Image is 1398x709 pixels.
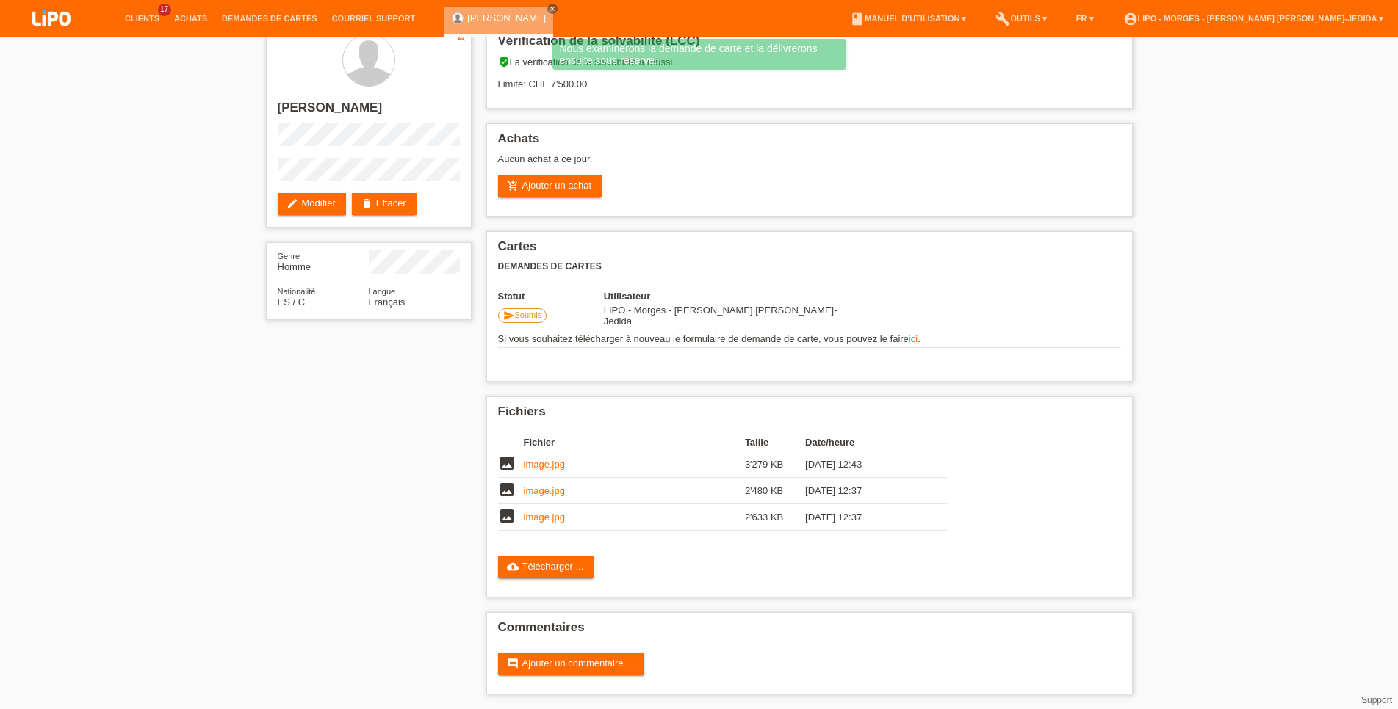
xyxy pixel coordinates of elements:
[498,175,602,197] a: add_shopping_cartAjouter un achat
[498,131,1121,153] h2: Achats
[503,310,515,321] i: send
[498,261,1121,272] h3: Demandes de cartes
[524,485,565,496] a: image.jpg
[361,197,372,209] i: delete
[498,56,1121,101] div: La vérification de la solvabilité a réussi. Limite: CHF 7'500.00
[805,434,926,451] th: Date/heure
[1116,14,1391,23] a: account_circleLIPO - Morges - [PERSON_NAME] [PERSON_NAME]-Jedida ▾
[745,504,805,531] td: 2'633 KB
[278,250,369,272] div: Homme
[604,291,853,302] th: Utilisateur
[15,30,88,41] a: LIPO pay
[498,620,1121,642] h2: Commentaires
[352,193,417,215] a: deleteEffacer
[850,12,865,26] i: book
[498,454,516,472] i: image
[498,507,516,525] i: image
[507,561,519,572] i: cloud_upload
[278,193,346,215] a: editModifier
[524,434,745,451] th: Fichier
[507,658,519,669] i: comment
[498,481,516,498] i: image
[507,180,519,192] i: add_shopping_cart
[524,512,565,523] a: image.jpg
[909,333,918,344] a: ici
[158,4,171,16] span: 17
[805,504,926,531] td: [DATE] 12:37
[1123,12,1138,26] i: account_circle
[515,310,542,319] span: Soumis
[604,305,837,327] span: 15.09.2025
[278,297,306,308] span: Espagne / C / 14.03.2012
[369,287,396,296] span: Langue
[547,4,558,14] a: close
[498,653,644,675] a: commentAjouter un commentaire ...
[325,14,422,23] a: Courriel Support
[278,252,300,261] span: Genre
[524,459,565,470] a: image.jpg
[467,12,546,23] a: [PERSON_NAME]
[278,101,460,123] h2: [PERSON_NAME]
[988,14,1053,23] a: buildOutils ▾
[498,153,1121,175] div: Aucun achat à ce jour.
[1069,14,1101,23] a: FR ▾
[278,287,316,296] span: Nationalité
[843,14,973,23] a: bookManuel d’utilisation ▾
[498,556,594,578] a: cloud_uploadTélécharger ...
[1361,695,1392,705] a: Support
[498,330,1121,348] td: Si vous souhaitez télécharger à nouveau le formulaire de demande de carte, vous pouvez le faire .
[455,29,468,45] a: star_border
[552,39,846,70] div: Nous examinerons la demande de carte et la délivrerons ensuite sous réserve.
[118,14,167,23] a: Clients
[369,297,406,308] span: Français
[805,478,926,504] td: [DATE] 12:37
[498,239,1121,261] h2: Cartes
[805,451,926,478] td: [DATE] 12:43
[167,14,215,23] a: Achats
[745,478,805,504] td: 2'480 KB
[498,404,1121,426] h2: Fichiers
[215,14,325,23] a: Demandes de cartes
[745,451,805,478] td: 3'279 KB
[549,5,556,12] i: close
[745,434,805,451] th: Taille
[498,291,604,302] th: Statut
[287,197,298,209] i: edit
[995,12,1010,26] i: build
